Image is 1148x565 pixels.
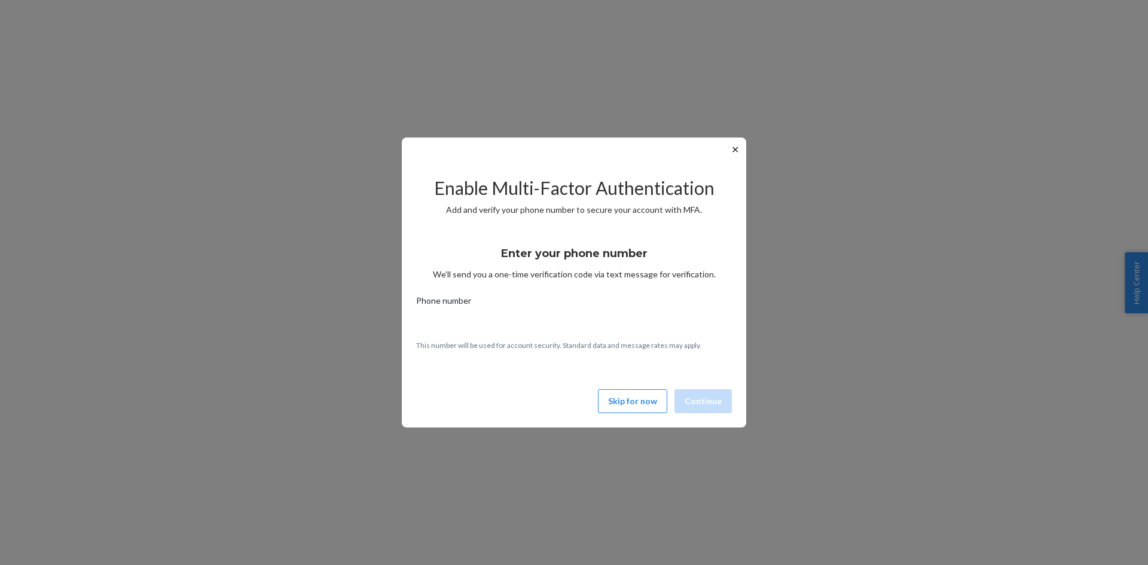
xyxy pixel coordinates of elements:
[598,389,667,413] button: Skip for now
[729,142,741,157] button: ✕
[501,246,648,261] h3: Enter your phone number
[416,340,732,350] p: This number will be used for account security. Standard data and message rates may apply.
[416,295,471,311] span: Phone number
[416,178,732,198] h2: Enable Multi-Factor Authentication
[416,204,732,216] p: Add and verify your phone number to secure your account with MFA.
[416,236,732,280] div: We’ll send you a one-time verification code via text message for verification.
[674,389,732,413] button: Continue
